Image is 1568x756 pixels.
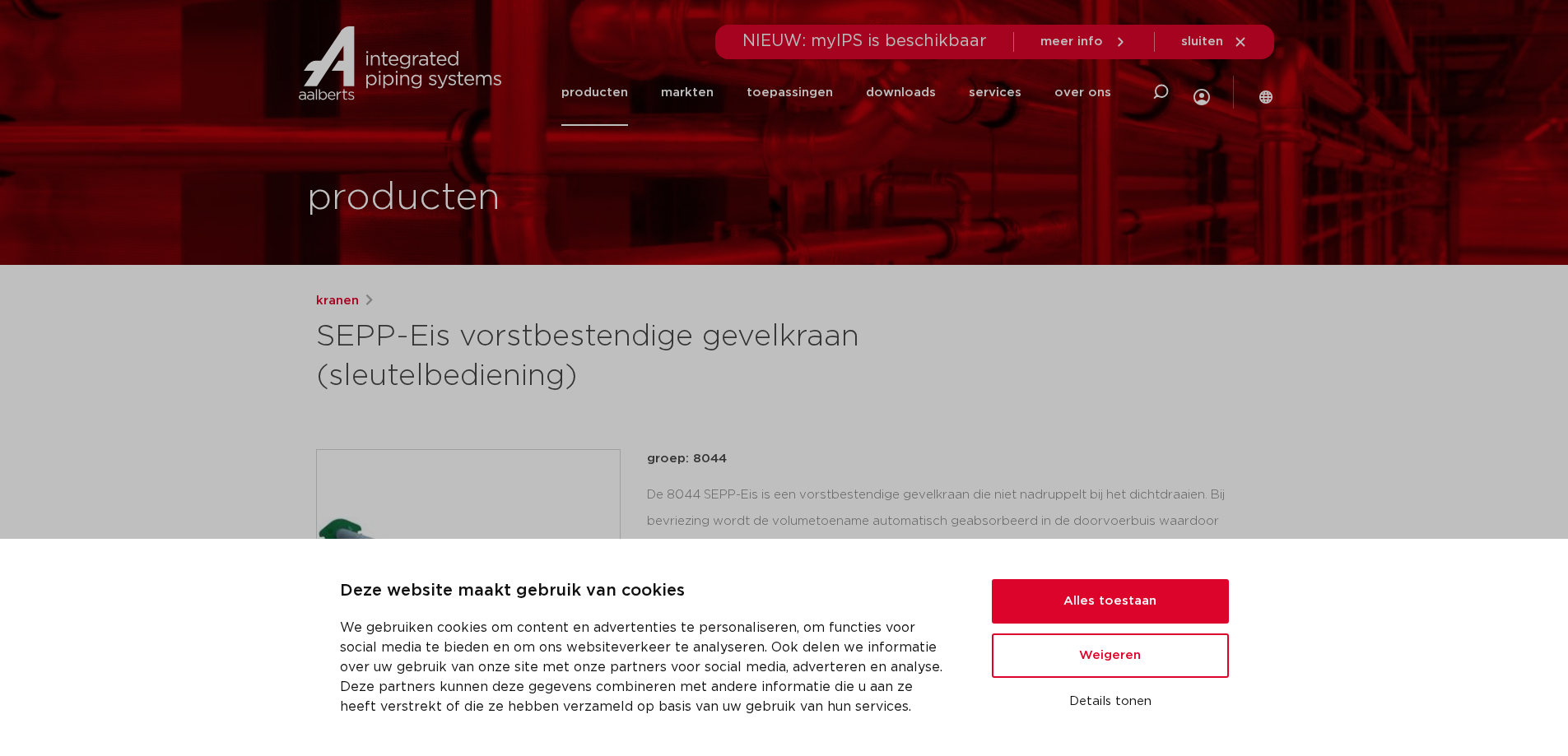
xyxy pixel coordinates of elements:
img: Product Image for SEPP-Eis vorstbestendige gevelkraan (sleutelbediening) [317,450,620,753]
button: Details tonen [992,688,1229,716]
span: sluiten [1181,35,1223,48]
div: my IPS [1193,54,1210,131]
h1: SEPP-Eis vorstbestendige gevelkraan (sleutelbediening) [316,318,934,397]
a: over ons [1054,59,1111,126]
nav: Menu [561,59,1111,126]
span: meer info [1040,35,1103,48]
p: groep: 8044 [647,449,1253,469]
a: kranen [316,291,359,311]
p: We gebruiken cookies om content en advertenties te personaliseren, om functies voor social media ... [340,618,952,717]
a: meer info [1040,35,1128,49]
a: sluiten [1181,35,1248,49]
div: De 8044 SEPP-Eis is een vorstbestendige gevelkraan die niet nadruppelt bij het dichtdraaien. Bij ... [647,482,1253,647]
span: NIEUW: myIPS is beschikbaar [742,33,987,49]
a: downloads [866,59,936,126]
a: services [969,59,1021,126]
button: Weigeren [992,633,1229,678]
h1: producten [307,172,500,225]
a: markten [661,59,714,126]
a: producten [561,59,628,126]
button: Alles toestaan [992,579,1229,624]
p: Deze website maakt gebruik van cookies [340,578,952,605]
a: toepassingen [747,59,833,126]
